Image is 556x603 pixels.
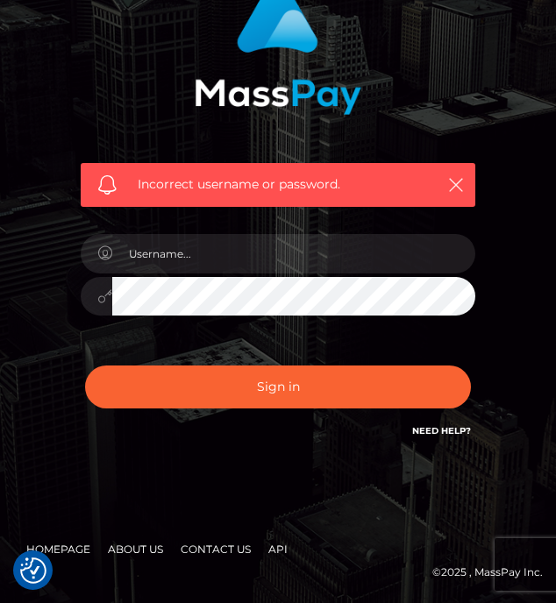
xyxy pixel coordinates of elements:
[20,557,46,584] button: Consent Preferences
[13,563,543,582] div: © 2025 , MassPay Inc.
[112,234,475,273] input: Username...
[138,175,423,194] span: Incorrect username or password.
[174,536,258,563] a: Contact Us
[20,557,46,584] img: Revisit consent button
[101,536,170,563] a: About Us
[85,365,471,408] button: Sign in
[19,536,97,563] a: Homepage
[261,536,295,563] a: API
[412,425,471,436] a: Need Help?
